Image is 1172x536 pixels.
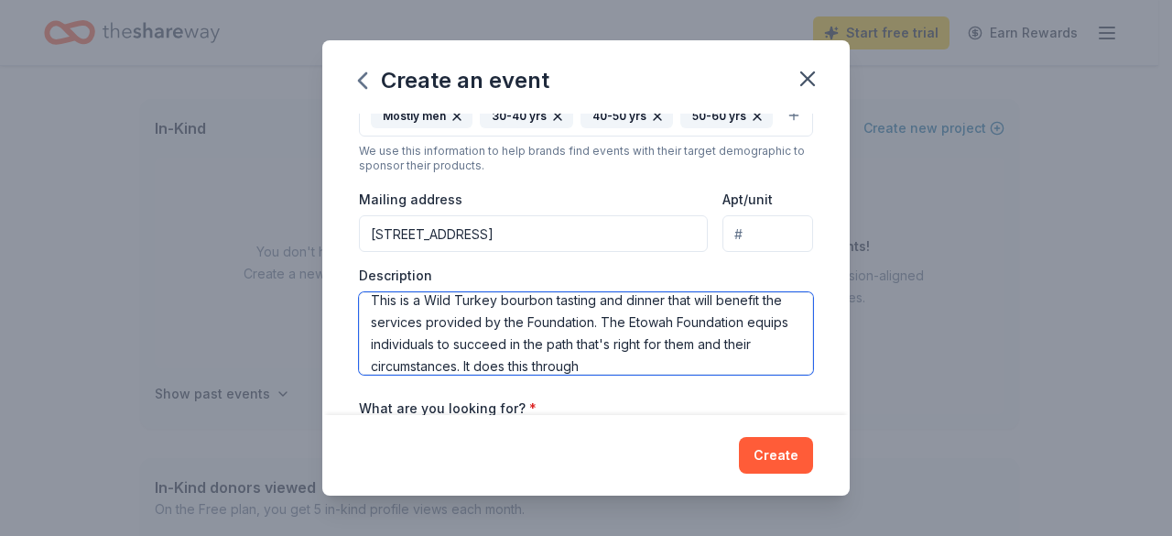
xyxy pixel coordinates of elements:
[359,292,813,375] textarea: This is a Wild Turkey bourbon tasting and dinner that will benefit the services provided by the F...
[371,104,472,128] div: Mostly men
[359,399,537,418] label: What are you looking for?
[739,437,813,474] button: Create
[359,215,708,252] input: Enter a US address
[359,66,549,95] div: Create an event
[480,104,573,128] div: 30-40 yrs
[359,96,813,137] button: Mostly men30-40 yrs40-50 yrs50-60 yrs
[581,104,673,128] div: 40-50 yrs
[359,267,432,285] label: Description
[680,104,773,128] div: 50-60 yrs
[722,191,773,209] label: Apt/unit
[722,215,813,252] input: #
[359,191,462,209] label: Mailing address
[359,144,813,173] div: We use this information to help brands find events with their target demographic to sponsor their...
